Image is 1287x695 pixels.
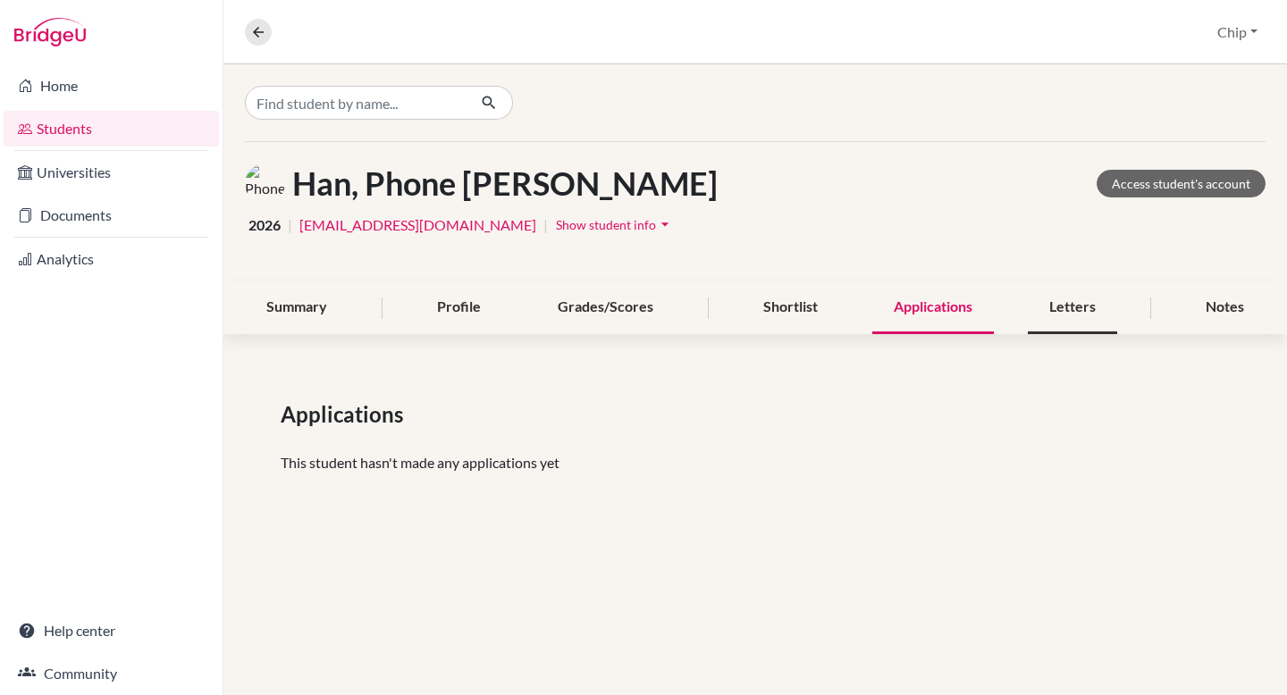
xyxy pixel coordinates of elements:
button: Chip [1209,15,1266,49]
span: 2026 [248,214,281,236]
i: arrow_drop_down [656,215,674,233]
span: | [543,214,548,236]
div: Applications [872,281,994,334]
span: | [288,214,292,236]
div: Profile [416,281,502,334]
a: Home [4,68,219,104]
button: Show student infoarrow_drop_down [555,211,675,239]
h1: Han, Phone [PERSON_NAME] [292,164,718,203]
div: Grades/Scores [536,281,675,334]
img: Phone Yi Han Han's avatar [245,163,285,204]
span: Show student info [556,217,656,232]
a: Students [4,111,219,147]
a: Universities [4,155,219,190]
a: Help center [4,613,219,649]
img: Bridge-U [14,18,86,46]
a: [EMAIL_ADDRESS][DOMAIN_NAME] [299,214,536,236]
div: Shortlist [742,281,839,334]
span: Applications [281,398,410,431]
input: Find student by name... [245,86,467,120]
a: Access student's account [1097,170,1266,197]
div: Letters [1028,281,1117,334]
div: Notes [1184,281,1266,334]
a: Analytics [4,241,219,277]
a: Community [4,656,219,691]
div: Summary [245,281,349,334]
a: Documents [4,197,219,233]
p: This student hasn't made any applications yet [281,452,1230,473]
